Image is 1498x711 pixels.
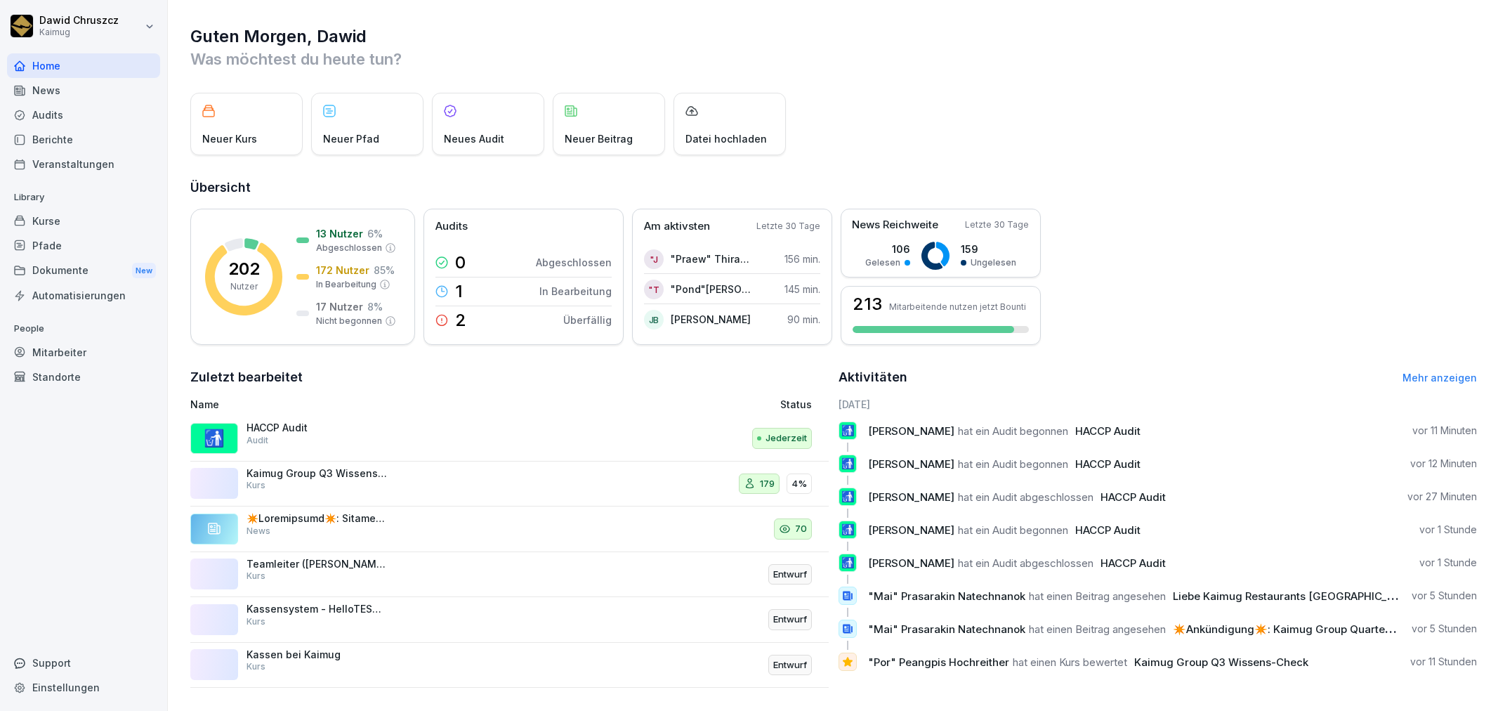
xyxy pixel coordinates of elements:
[247,570,265,582] p: Kurs
[1412,622,1477,636] p: vor 5 Stunden
[7,365,160,389] a: Standorte
[644,218,710,235] p: Am aktivsten
[7,258,160,284] div: Dokumente
[958,556,1093,570] span: hat ein Audit abgeschlossen
[190,397,593,412] p: Name
[773,613,807,627] p: Entwurf
[841,520,855,540] p: 🚮
[7,127,160,152] a: Berichte
[7,103,160,127] div: Audits
[228,261,260,278] p: 202
[132,263,156,279] div: New
[841,553,855,573] p: 🚮
[784,282,820,296] p: 145 min.
[965,218,1029,231] p: Letzte 30 Tage
[374,263,395,278] p: 85 %
[1407,490,1477,504] p: vor 27 Minuten
[865,242,910,256] p: 106
[644,280,664,299] div: "T
[247,422,387,434] p: HACCP Audit
[7,78,160,103] a: News
[247,479,265,492] p: Kurs
[316,299,363,314] p: 17 Nutzer
[853,296,882,313] h3: 213
[247,648,387,661] p: Kassen bei Kaimug
[958,523,1068,537] span: hat ein Audit begonnen
[316,315,382,327] p: Nicht begonnen
[323,131,379,146] p: Neuer Pfad
[671,252,751,266] p: "Praew" Thirakarn Jumpadang
[839,367,907,387] h2: Aktivitäten
[455,254,466,271] p: 0
[1075,424,1141,438] span: HACCP Audit
[204,426,225,451] p: 🚮
[39,27,119,37] p: Kaimug
[1100,556,1166,570] span: HACCP Audit
[190,416,829,462] a: 🚮HACCP AuditAuditJederzeit
[367,226,383,241] p: 6 %
[316,242,382,254] p: Abgeschlossen
[563,313,612,327] p: Überfällig
[7,209,160,233] a: Kurse
[247,525,270,537] p: News
[773,658,807,672] p: Entwurf
[7,152,160,176] div: Veranstaltungen
[841,487,855,507] p: 🚮
[958,457,1068,471] span: hat ein Audit begonnen
[791,477,807,491] p: 4%
[435,218,468,235] p: Audits
[7,675,160,700] div: Einstellungen
[868,523,954,537] span: [PERSON_NAME]
[190,597,829,643] a: Kassensystem - HelloTESS ([PERSON_NAME])KursEntwurf
[961,242,1016,256] p: 159
[7,651,160,675] div: Support
[1419,556,1477,570] p: vor 1 Stunde
[247,512,387,525] p: ✴️Loremipsumd✴️: Sitame Conse Adipiscin Elitseddo Eiusm - Temp Incid Utlabo etd magnaal enima Min...
[7,318,160,340] p: People
[644,249,664,269] div: "J
[565,131,633,146] p: Neuer Beitrag
[1100,490,1166,504] span: HACCP Audit
[784,252,820,266] p: 156 min.
[1075,523,1141,537] span: HACCP Audit
[671,282,751,296] p: "Pond"[PERSON_NAME]
[190,178,1477,197] h2: Übersicht
[1013,655,1127,669] span: hat einen Kurs bewertet
[1075,457,1141,471] span: HACCP Audit
[1419,523,1477,537] p: vor 1 Stunde
[1412,424,1477,438] p: vor 11 Minuten
[7,340,160,365] a: Mitarbeiter
[247,603,387,615] p: Kassensystem - HelloTESS ([PERSON_NAME])
[7,233,160,258] div: Pfade
[685,131,767,146] p: Datei hochladen
[958,424,1068,438] span: hat ein Audit begonnen
[839,397,1477,412] h6: [DATE]
[247,660,265,673] p: Kurs
[1029,589,1166,603] span: hat einen Beitrag angesehen
[539,284,612,299] p: In Bearbeitung
[247,434,268,447] p: Audit
[190,462,829,507] a: Kaimug Group Q3 Wissens-CheckKurs1794%
[367,299,383,314] p: 8 %
[247,615,265,628] p: Kurs
[247,467,387,480] p: Kaimug Group Q3 Wissens-Check
[190,552,829,598] a: Teamleiter ([PERSON_NAME])KursEntwurf
[7,186,160,209] p: Library
[7,283,160,308] a: Automatisierungen
[455,312,466,329] p: 2
[190,643,829,689] a: Kassen bei KaimugKursEntwurf
[766,431,807,445] p: Jederzeit
[773,568,807,582] p: Entwurf
[7,53,160,78] a: Home
[1134,655,1308,669] span: Kaimug Group Q3 Wissens-Check
[868,424,954,438] span: [PERSON_NAME]
[868,490,954,504] span: [PERSON_NAME]
[644,310,664,330] div: JB
[971,256,1016,269] p: Ungelesen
